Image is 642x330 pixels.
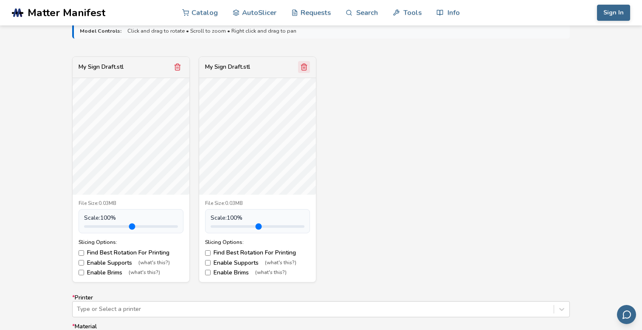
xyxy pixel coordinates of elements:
span: (what's this?) [129,270,160,276]
label: Printer [72,294,570,317]
button: Send feedback via email [617,305,636,324]
strong: Model Controls: [80,28,121,34]
span: (what's this?) [138,260,170,266]
label: Find Best Rotation For Printing [79,249,183,256]
input: Enable Brims(what's this?) [205,270,211,275]
div: My Sign Draft.stl [205,64,250,70]
span: Scale: 100 % [84,215,116,221]
input: *PrinterType or Select a printer [77,306,79,313]
input: Enable Brims(what's this?) [79,270,84,275]
button: Sign In [597,5,630,21]
input: Find Best Rotation For Printing [205,250,211,256]
input: Enable Supports(what's this?) [79,260,84,266]
div: Slicing Options: [205,239,310,245]
label: Enable Supports [205,260,310,266]
button: Remove model [172,61,183,73]
span: Matter Manifest [28,7,105,19]
label: Enable Supports [79,260,183,266]
span: Click and drag to rotate • Scroll to zoom • Right click and drag to pan [127,28,296,34]
label: Find Best Rotation For Printing [205,249,310,256]
label: Enable Brims [205,269,310,276]
div: Slicing Options: [79,239,183,245]
div: My Sign Draft.stl [79,64,124,70]
div: File Size: 0.03MB [205,201,310,207]
span: (what's this?) [265,260,296,266]
label: Enable Brims [79,269,183,276]
input: Find Best Rotation For Printing [79,250,84,256]
span: Scale: 100 % [211,215,242,221]
button: Remove model [298,61,310,73]
span: (what's this?) [255,270,287,276]
input: Enable Supports(what's this?) [205,260,211,266]
div: File Size: 0.03MB [79,201,183,207]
